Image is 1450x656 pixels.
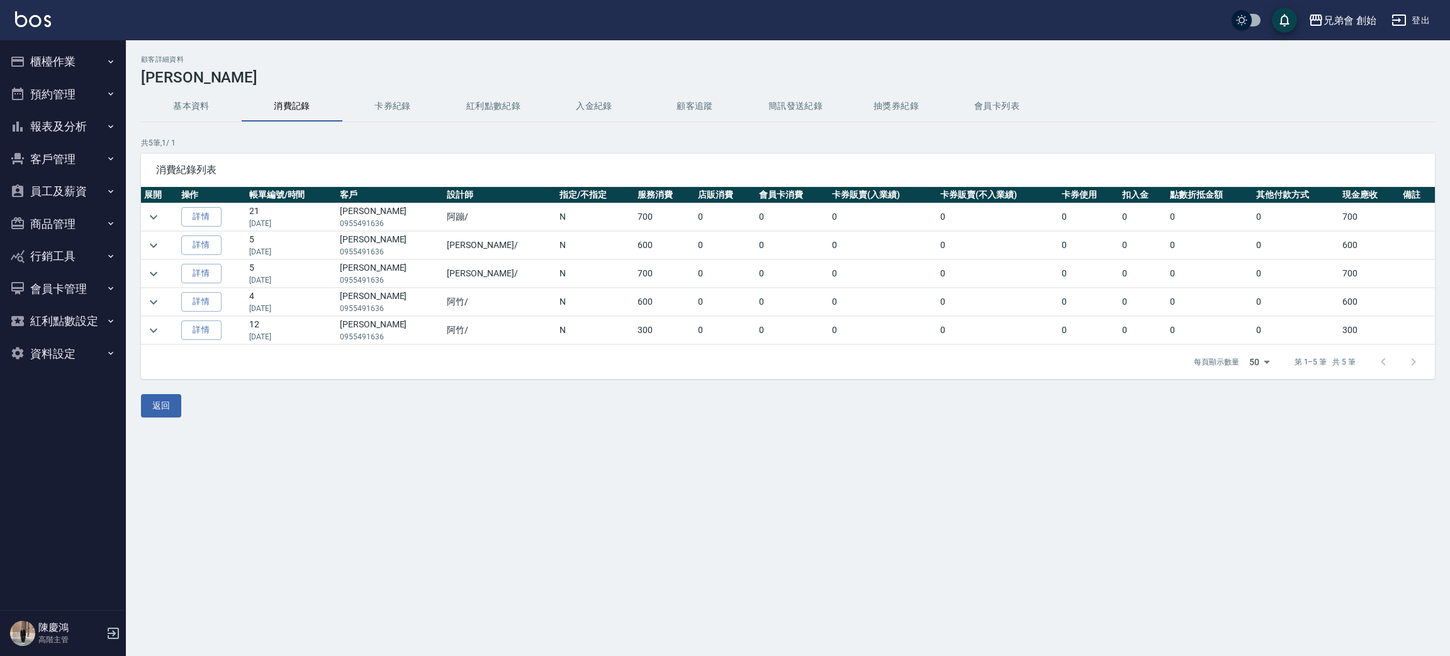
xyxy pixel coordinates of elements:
button: 登出 [1386,9,1435,32]
td: 0 [937,232,1058,259]
th: 卡券販賣(入業績) [829,187,937,203]
th: 服務消費 [634,187,695,203]
a: 詳情 [181,235,222,255]
div: 兄弟會 創始 [1324,13,1376,28]
button: 紅利點數紀錄 [443,91,544,122]
td: N [556,203,634,231]
td: 300 [634,317,695,344]
th: 店販消費 [695,187,755,203]
td: 0 [695,288,755,316]
td: 0 [695,232,755,259]
button: 簡訊發送紀錄 [745,91,846,122]
td: [PERSON_NAME] [337,232,444,259]
p: 0955491636 [340,331,441,342]
td: 0 [1119,260,1167,288]
td: 0 [1253,260,1339,288]
td: 0 [1059,317,1119,344]
p: 共 5 筆, 1 / 1 [141,137,1435,149]
th: 現金應收 [1339,187,1400,203]
td: 0 [756,317,829,344]
td: 0 [756,203,829,231]
p: [DATE] [249,218,334,229]
button: 會員卡列表 [947,91,1047,122]
td: 4 [246,288,337,316]
button: save [1272,8,1297,33]
td: 0 [937,260,1058,288]
button: expand row [144,236,163,255]
td: 0 [756,260,829,288]
td: 0 [937,203,1058,231]
td: 5 [246,260,337,288]
td: 600 [634,288,695,316]
td: 0 [829,203,937,231]
th: 展開 [141,187,178,203]
img: Logo [15,11,51,27]
button: 會員卡管理 [5,273,121,305]
th: 卡券販賣(不入業績) [937,187,1058,203]
th: 帳單編號/時間 [246,187,337,203]
td: [PERSON_NAME] [337,288,444,316]
th: 點數折抵金額 [1167,187,1253,203]
h2: 顧客詳細資料 [141,55,1435,64]
th: 會員卡消費 [756,187,829,203]
button: expand row [144,293,163,312]
td: 600 [634,232,695,259]
td: 0 [695,260,755,288]
button: 紅利點數設定 [5,305,121,337]
button: 顧客追蹤 [644,91,745,122]
td: 300 [1339,317,1400,344]
p: 0955491636 [340,274,441,286]
td: 700 [1339,260,1400,288]
th: 設計師 [444,187,556,203]
td: 0 [1119,232,1167,259]
td: 0 [1119,203,1167,231]
td: 600 [1339,232,1400,259]
button: 卡券紀錄 [342,91,443,122]
td: 0 [829,317,937,344]
a: 詳情 [181,264,222,283]
td: 12 [246,317,337,344]
img: Person [10,621,35,646]
button: 抽獎券紀錄 [846,91,947,122]
button: expand row [144,264,163,283]
td: 阿竹 / [444,288,556,316]
th: 指定/不指定 [556,187,634,203]
td: 0 [1167,317,1253,344]
th: 客戶 [337,187,444,203]
button: 行銷工具 [5,240,121,273]
button: 預約管理 [5,78,121,111]
td: 700 [634,260,695,288]
th: 備註 [1400,187,1435,203]
button: 兄弟會 創始 [1303,8,1381,33]
td: N [556,317,634,344]
button: 資料設定 [5,337,121,370]
td: [PERSON_NAME] [337,260,444,288]
td: 0 [829,232,937,259]
a: 詳情 [181,207,222,227]
td: 600 [1339,288,1400,316]
h3: [PERSON_NAME] [141,69,1435,86]
th: 扣入金 [1119,187,1167,203]
td: 0 [1059,203,1119,231]
td: 700 [1339,203,1400,231]
td: 0 [1167,288,1253,316]
td: 0 [1253,203,1339,231]
td: 阿竹 / [444,317,556,344]
td: 0 [1253,232,1339,259]
p: [DATE] [249,331,334,342]
td: 0 [695,203,755,231]
p: [DATE] [249,303,334,314]
td: 0 [1059,232,1119,259]
td: [PERSON_NAME] [337,317,444,344]
td: 0 [937,288,1058,316]
td: [PERSON_NAME] [337,203,444,231]
td: 5 [246,232,337,259]
p: [DATE] [249,274,334,286]
p: 高階主管 [38,634,103,645]
button: expand row [144,321,163,340]
td: 0 [829,288,937,316]
td: 0 [1059,260,1119,288]
td: N [556,232,634,259]
a: 詳情 [181,320,222,340]
td: 21 [246,203,337,231]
